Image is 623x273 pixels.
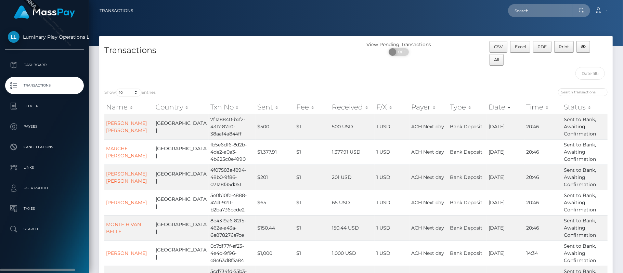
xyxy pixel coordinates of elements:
a: [PERSON_NAME] [PERSON_NAME] [106,120,147,133]
th: Type: activate to sort column ascending [448,100,487,114]
a: MONTE H VAN BELLE [106,221,141,235]
img: MassPay Logo [14,5,75,19]
td: [DATE] [487,190,524,215]
th: Status: activate to sort column ascending [562,100,608,114]
button: All [490,54,504,66]
td: [GEOGRAPHIC_DATA] [154,190,209,215]
td: Sent to Bank, Awaiting Confirmation [562,190,608,215]
td: $1 [295,114,330,139]
td: fb5e6d16-8d2b-4de2-a0a3-4b625c0e4990 [209,139,256,165]
span: ACH Next day [411,250,444,256]
input: Search transactions [558,88,608,96]
a: [PERSON_NAME] [106,199,147,206]
p: Search [8,224,81,234]
button: Print [554,41,574,53]
span: All [494,57,499,62]
td: Sent to Bank, Awaiting Confirmation [562,240,608,266]
span: Excel [515,44,526,49]
th: Sent: activate to sort column ascending [256,100,295,114]
span: Print [559,44,569,49]
td: Sent to Bank, Awaiting Confirmation [562,165,608,190]
td: 4f07583a-f894-48b0-9f86-071a8f35d051 [209,165,256,190]
a: MARCHE [PERSON_NAME] [106,145,147,159]
img: Luminary Play Operations Limited [8,31,20,43]
td: $1 [295,240,330,266]
td: [DATE] [487,215,524,240]
td: 201 USD [330,165,375,190]
a: [PERSON_NAME] [106,250,147,256]
td: [DATE] [487,114,524,139]
input: Search... [508,4,572,17]
td: 0c7df77f-af23-4e4d-9f96-e8e63d8f5a84 [209,240,256,266]
p: Ledger [8,101,81,111]
td: 65 USD [330,190,375,215]
td: 1 USD [375,139,410,165]
td: $1,377.91 [256,139,295,165]
th: Fee: activate to sort column ascending [295,100,330,114]
td: $1 [295,215,330,240]
td: [GEOGRAPHIC_DATA] [154,165,209,190]
th: Time: activate to sort column ascending [524,100,562,114]
td: Sent to Bank, Awaiting Confirmation [562,139,608,165]
span: ACH Next day [411,174,444,180]
a: Transactions [5,77,84,94]
p: Taxes [8,204,81,214]
a: Cancellations [5,139,84,156]
span: ACH Next day [411,199,444,206]
span: ACH Next day [411,225,444,231]
th: Received: activate to sort column ascending [330,100,375,114]
td: $201 [256,165,295,190]
h4: Transactions [104,44,351,56]
p: Payees [8,121,81,132]
td: $1 [295,139,330,165]
td: $150.44 [256,215,295,240]
td: 1,000 USD [330,240,375,266]
p: Transactions [8,80,81,91]
label: Show entries [104,89,156,96]
span: ACH Next day [411,149,444,155]
a: User Profile [5,180,84,197]
button: Excel [510,41,530,53]
td: 500 USD [330,114,375,139]
th: Txn No: activate to sort column ascending [209,100,256,114]
p: User Profile [8,183,81,193]
td: 8e4319a6-82f5-462e-a43a-6e878276e7ce [209,215,256,240]
td: Bank Deposit [448,240,487,266]
td: Bank Deposit [448,165,487,190]
td: 7f1a8840-bef2-4317-87c0-38aaf4a844ff [209,114,256,139]
td: 20:46 [524,215,562,240]
p: Dashboard [8,60,81,70]
a: Links [5,159,84,176]
th: F/X: activate to sort column ascending [375,100,410,114]
td: 1 USD [375,114,410,139]
a: Search [5,221,84,238]
span: Luminary Play Operations Limited [5,34,84,40]
input: Date filter [575,67,605,80]
a: Payees [5,118,84,135]
td: Sent to Bank, Awaiting Confirmation [562,114,608,139]
td: [GEOGRAPHIC_DATA] [154,215,209,240]
td: [GEOGRAPHIC_DATA] [154,240,209,266]
a: Dashboard [5,56,84,74]
td: Bank Deposit [448,114,487,139]
span: CSV [494,44,503,49]
td: 1 USD [375,240,410,266]
td: $1 [295,165,330,190]
td: Bank Deposit [448,215,487,240]
td: $500 [256,114,295,139]
a: Ledger [5,97,84,115]
td: [GEOGRAPHIC_DATA] [154,114,209,139]
a: Taxes [5,200,84,217]
a: Transactions [100,3,133,18]
a: [PERSON_NAME] [PERSON_NAME] [106,171,147,184]
td: $1,000 [256,240,295,266]
th: Name: activate to sort column ascending [104,100,154,114]
td: 5e0b10fe-4888-47d1-9211-b2ba736cdde2 [209,190,256,215]
p: Cancellations [8,142,81,152]
span: ACH Next day [411,123,444,130]
td: $65 [256,190,295,215]
td: [DATE] [487,240,524,266]
td: 20:46 [524,139,562,165]
td: 20:46 [524,190,562,215]
td: [DATE] [487,139,524,165]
